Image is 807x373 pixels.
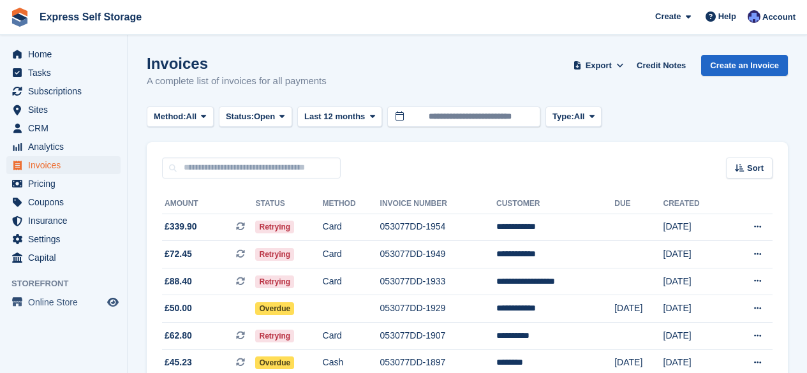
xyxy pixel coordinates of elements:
[255,356,294,369] span: Overdue
[255,330,294,342] span: Retrying
[663,214,727,241] td: [DATE]
[380,214,496,241] td: 053077DD-1954
[28,230,105,248] span: Settings
[28,293,105,311] span: Online Store
[663,268,727,295] td: [DATE]
[28,119,105,137] span: CRM
[380,241,496,268] td: 053077DD-1949
[186,110,197,123] span: All
[496,194,614,214] th: Customer
[255,248,294,261] span: Retrying
[304,110,365,123] span: Last 12 months
[6,82,121,100] a: menu
[147,55,327,72] h1: Invoices
[663,323,727,350] td: [DATE]
[226,110,254,123] span: Status:
[147,74,327,89] p: A complete list of invoices for all payments
[6,293,121,311] a: menu
[380,194,496,214] th: Invoice Number
[6,119,121,137] a: menu
[323,323,380,350] td: Card
[6,101,121,119] a: menu
[747,162,764,175] span: Sort
[28,249,105,267] span: Capital
[28,82,105,100] span: Subscriptions
[655,10,681,23] span: Create
[255,221,294,233] span: Retrying
[165,275,192,288] span: £88.40
[6,138,121,156] a: menu
[6,156,121,174] a: menu
[6,249,121,267] a: menu
[614,295,663,323] td: [DATE]
[28,193,105,211] span: Coupons
[323,241,380,268] td: Card
[165,247,192,261] span: £72.45
[323,268,380,295] td: Card
[28,156,105,174] span: Invoices
[748,10,760,23] img: Vahnika Batchu
[147,106,214,128] button: Method: All
[6,193,121,211] a: menu
[718,10,736,23] span: Help
[162,194,255,214] th: Amount
[574,110,585,123] span: All
[255,194,322,214] th: Status
[165,329,192,342] span: £62.80
[219,106,292,128] button: Status: Open
[255,275,294,288] span: Retrying
[6,212,121,230] a: menu
[28,64,105,82] span: Tasks
[663,241,727,268] td: [DATE]
[28,101,105,119] span: Sites
[663,194,727,214] th: Created
[105,295,121,310] a: Preview store
[380,323,496,350] td: 053077DD-1907
[28,45,105,63] span: Home
[380,295,496,323] td: 053077DD-1929
[6,45,121,63] a: menu
[28,175,105,193] span: Pricing
[323,214,380,241] td: Card
[6,64,121,82] a: menu
[154,110,186,123] span: Method:
[11,277,127,290] span: Storefront
[28,138,105,156] span: Analytics
[10,8,29,27] img: stora-icon-8386f47178a22dfd0bd8f6a31ec36ba5ce8667c1dd55bd0f319d3a0aa187defe.svg
[552,110,574,123] span: Type:
[762,11,796,24] span: Account
[545,106,602,128] button: Type: All
[6,230,121,248] a: menu
[586,59,612,72] span: Export
[297,106,382,128] button: Last 12 months
[570,55,626,76] button: Export
[614,194,663,214] th: Due
[165,356,192,369] span: £45.23
[380,268,496,295] td: 053077DD-1933
[165,220,197,233] span: £339.90
[6,175,121,193] a: menu
[165,302,192,315] span: £50.00
[255,302,294,315] span: Overdue
[254,110,275,123] span: Open
[323,194,380,214] th: Method
[701,55,788,76] a: Create an Invoice
[663,295,727,323] td: [DATE]
[632,55,691,76] a: Credit Notes
[28,212,105,230] span: Insurance
[34,6,147,27] a: Express Self Storage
